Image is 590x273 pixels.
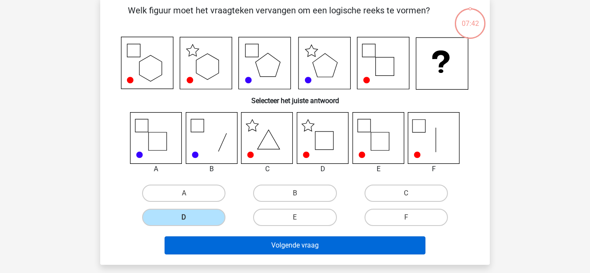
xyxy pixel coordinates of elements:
[142,185,225,202] label: A
[346,164,411,174] div: E
[253,185,336,202] label: B
[365,209,448,226] label: F
[142,209,225,226] label: D
[401,164,466,174] div: F
[454,7,486,29] div: 07:42
[124,164,189,174] div: A
[235,164,300,174] div: C
[365,185,448,202] label: C
[114,90,476,105] h6: Selecteer het juiste antwoord
[165,236,426,254] button: Volgende vraag
[290,164,355,174] div: D
[114,4,444,30] p: Welk figuur moet het vraagteken vervangen om een logische reeks te vormen?
[253,209,336,226] label: E
[179,164,244,174] div: B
